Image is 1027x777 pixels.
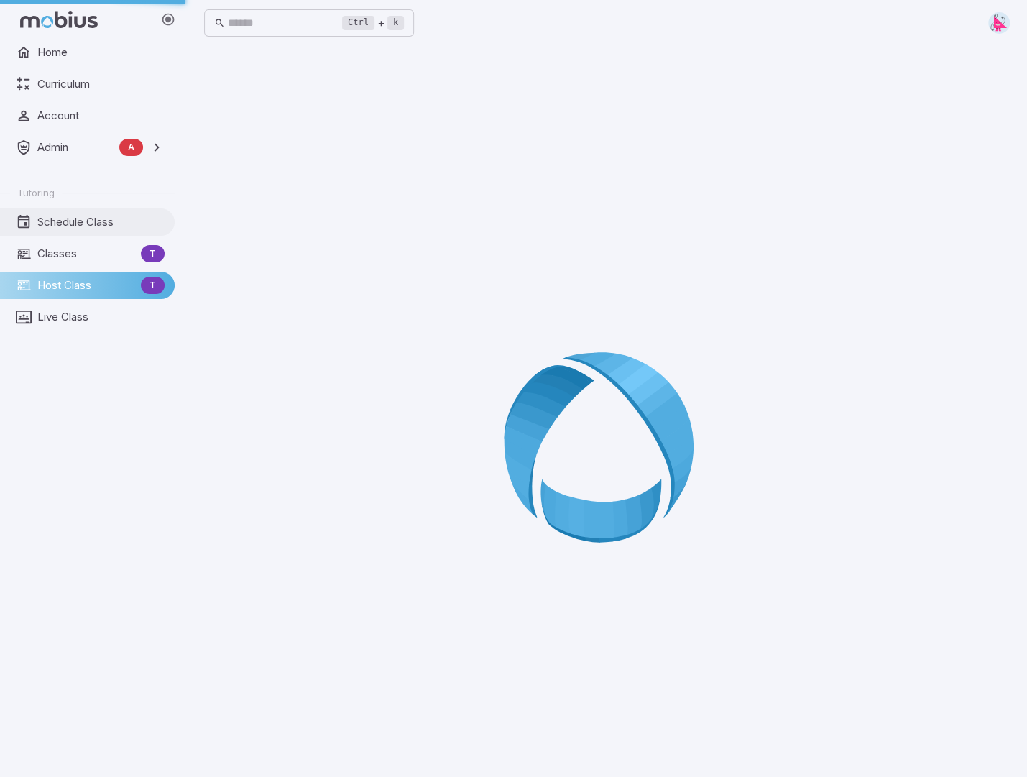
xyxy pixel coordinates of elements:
span: Live Class [37,309,165,325]
span: Classes [37,246,135,262]
span: Account [37,108,165,124]
span: Home [37,45,165,60]
img: right-triangle.svg [988,12,1010,34]
kbd: Ctrl [342,16,374,30]
kbd: k [387,16,404,30]
span: Tutoring [17,186,55,199]
span: Schedule Class [37,214,165,230]
span: Admin [37,139,114,155]
span: Host Class [37,277,135,293]
div: + [342,14,404,32]
span: Curriculum [37,76,165,92]
span: A [119,140,143,155]
span: T [141,278,165,293]
span: T [141,247,165,261]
